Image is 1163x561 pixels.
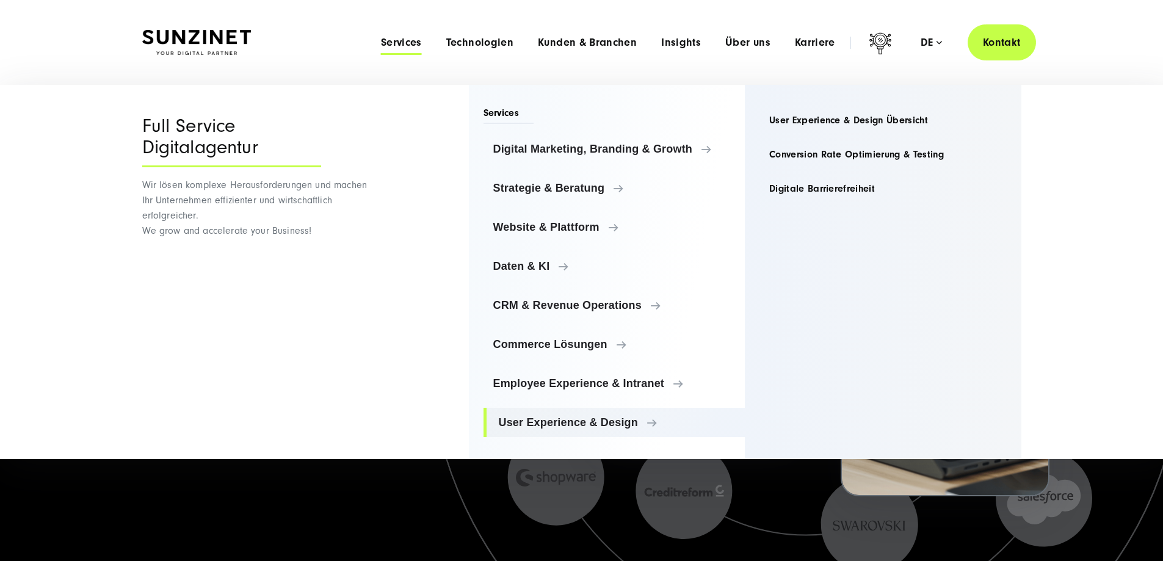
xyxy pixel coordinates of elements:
[484,106,534,124] span: Services
[493,221,736,233] span: Website & Plattform
[725,37,770,49] a: Über uns
[493,260,736,272] span: Daten & KI
[499,416,736,429] span: User Experience & Design
[484,291,745,320] a: CRM & Revenue Operations
[381,37,422,49] a: Services
[142,30,251,56] img: SUNZINET Full Service Digital Agentur
[484,252,745,281] a: Daten & KI
[484,369,745,398] a: Employee Experience & Intranet
[795,37,835,49] a: Karriere
[661,37,701,49] a: Insights
[484,330,745,359] a: Commerce Lösungen
[493,299,736,311] span: CRM & Revenue Operations
[484,212,745,242] a: Website & Plattform
[759,174,1007,203] a: Digitale Barrierefreiheit
[493,182,736,194] span: Strategie & Beratung
[484,408,745,437] a: User Experience & Design
[921,37,942,49] div: de
[538,37,637,49] a: Kunden & Branchen
[484,173,745,203] a: Strategie & Beratung
[493,143,736,155] span: Digital Marketing, Branding & Growth
[759,140,1007,169] a: Conversion Rate Optimierung & Testing
[759,106,1007,135] a: User Experience & Design Übersicht
[142,179,368,236] span: Wir lösen komplexe Herausforderungen und machen Ihr Unternehmen effizienter und wirtschaftlich er...
[142,115,321,167] div: Full Service Digitalagentur
[493,338,736,350] span: Commerce Lösungen
[484,134,745,164] a: Digital Marketing, Branding & Growth
[968,24,1036,60] a: Kontakt
[493,377,736,389] span: Employee Experience & Intranet
[446,37,513,49] a: Technologien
